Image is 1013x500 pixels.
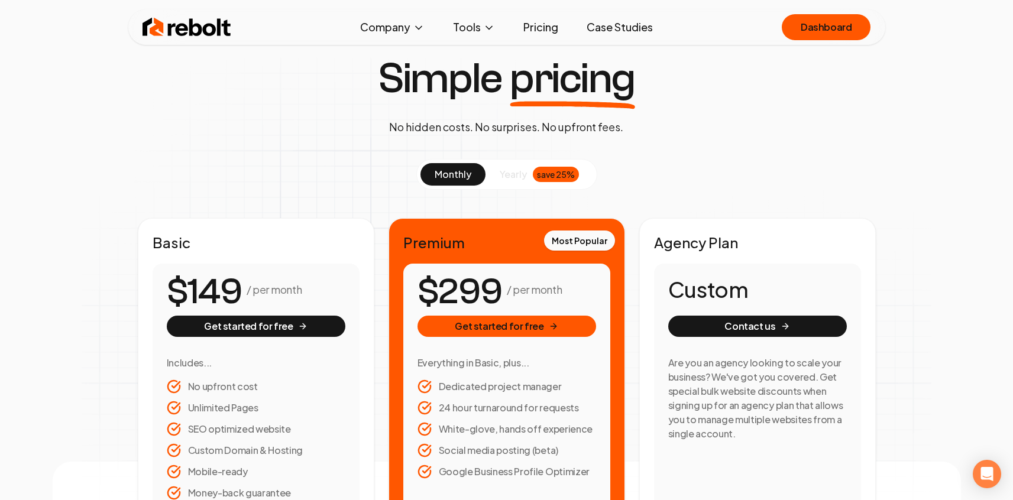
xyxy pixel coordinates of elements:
h3: Everything in Basic, plus... [418,356,596,370]
button: Tools [444,15,504,39]
li: No upfront cost [167,379,345,394]
li: Google Business Profile Optimizer [418,465,596,479]
li: Dedicated project manager [418,379,596,394]
button: Contact us [668,316,847,337]
li: Unlimited Pages [167,401,345,415]
li: Social media posting (beta) [418,443,596,457]
h3: Includes... [167,356,345,370]
button: monthly [420,163,486,186]
number-flow-react: $149 [167,265,242,319]
li: Money-back guarantee [167,486,345,500]
div: Most Popular [544,230,615,251]
button: Company [351,15,434,39]
span: yearly [500,167,527,181]
button: Get started for free [167,316,345,337]
li: Mobile-ready [167,465,345,479]
li: 24 hour turnaround for requests [418,401,596,415]
h1: Simple [378,57,635,100]
li: SEO optimized website [167,422,345,436]
p: / per month [507,281,562,298]
a: Pricing [514,15,568,39]
button: Get started for free [418,316,596,337]
a: Dashboard [782,14,870,40]
span: monthly [435,168,471,180]
h2: Premium [403,233,610,252]
div: save 25% [533,167,579,182]
div: Open Intercom Messenger [973,460,1001,488]
number-flow-react: $299 [418,265,502,319]
span: pricing [510,57,635,100]
img: Rebolt Logo [143,15,231,39]
h1: Custom [668,278,847,301]
a: Case Studies [577,15,662,39]
h2: Agency Plan [654,233,861,252]
p: / per month [247,281,302,298]
p: No hidden costs. No surprises. No upfront fees. [389,119,623,135]
li: Custom Domain & Hosting [167,443,345,457]
h2: Basic [153,233,360,252]
li: White-glove, hands off experience [418,422,596,436]
h3: Are you an agency looking to scale your business? We've got you covered. Get special bulk website... [668,356,847,441]
button: yearlysave 25% [486,163,593,186]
